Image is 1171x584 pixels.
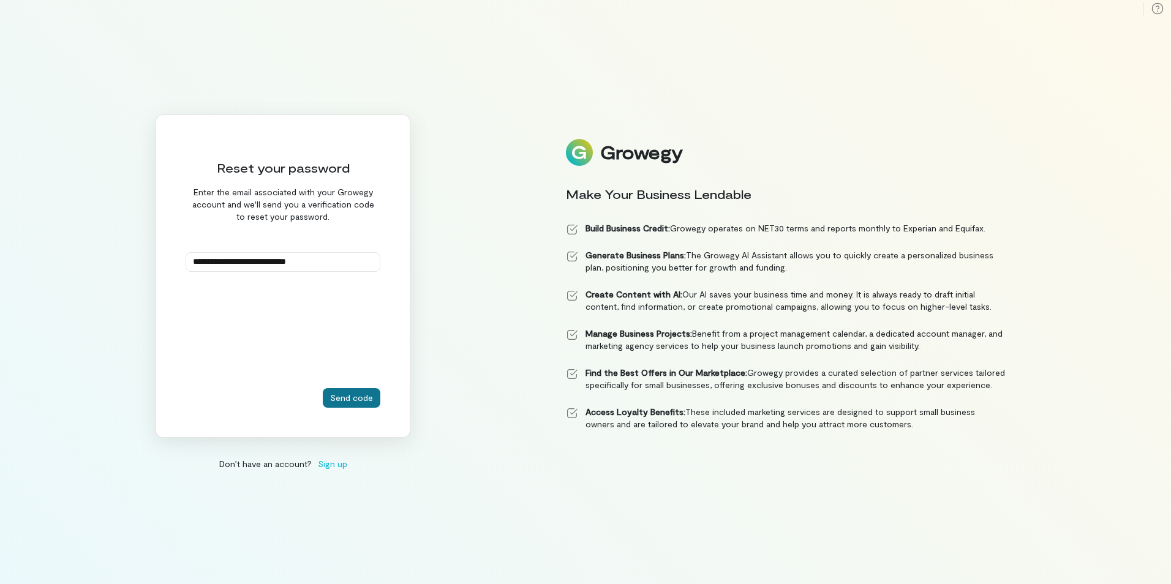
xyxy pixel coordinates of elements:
[566,139,593,166] img: Logo
[585,250,686,260] strong: Generate Business Plans:
[600,142,682,163] div: Growegy
[566,249,1006,274] li: The Growegy AI Assistant allows you to quickly create a personalized business plan, positioning y...
[566,406,1006,430] li: These included marketing services are designed to support small business owners and are tailored ...
[566,222,1006,234] li: Growegy operates on NET30 terms and reports monthly to Experian and Equifax.
[186,159,380,176] div: Reset your password
[566,288,1006,313] li: Our AI saves your business time and money. It is always ready to draft initial content, find info...
[585,406,685,417] strong: Access Loyalty Benefits:
[566,328,1006,352] li: Benefit from a project management calendar, a dedicated account manager, and marketing agency ser...
[318,457,347,470] span: Sign up
[566,185,1006,203] div: Make Your Business Lendable
[585,289,682,299] strong: Create Content with AI:
[186,186,380,223] div: Enter the email associated with your Growegy account and we'll send you a verification code to re...
[585,223,670,233] strong: Build Business Credit:
[585,367,747,378] strong: Find the Best Offers in Our Marketplace:
[156,457,410,470] div: Don’t have an account?
[585,328,692,339] strong: Manage Business Projects:
[566,367,1006,391] li: Growegy provides a curated selection of partner services tailored specifically for small business...
[323,388,380,408] button: Send code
